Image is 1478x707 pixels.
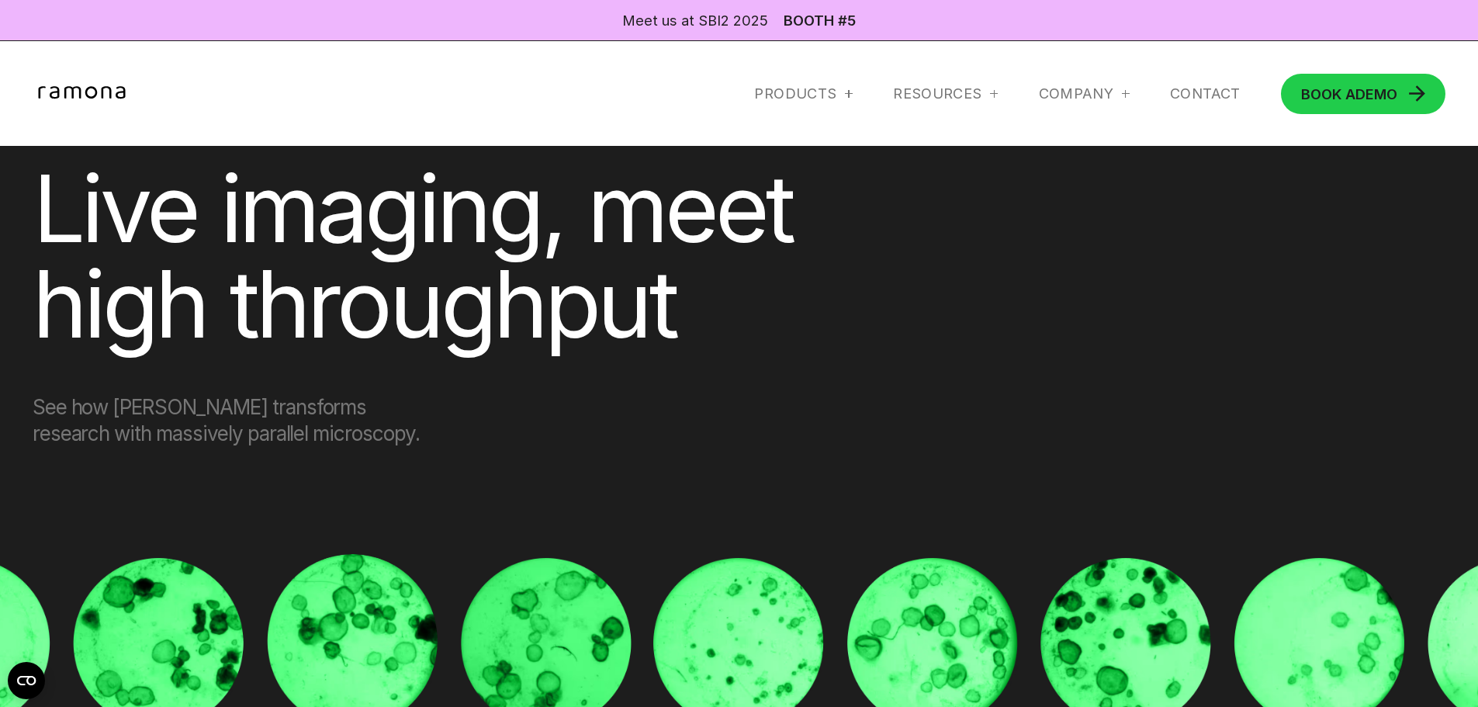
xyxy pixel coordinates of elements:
[1170,85,1241,103] a: Contact
[1301,85,1355,102] span: BOOK A
[893,85,981,103] div: RESOURCES
[784,13,856,27] a: Booth #5
[1039,85,1114,103] div: Company
[33,161,963,352] h1: Live imaging, meet high throughput
[8,662,45,699] button: Open CMP widget
[1301,87,1397,101] div: DEMO
[1039,85,1130,103] div: Company
[754,85,836,103] div: Products
[754,85,853,103] div: Products
[622,10,768,30] div: Meet us at SBI2 2025
[33,394,430,448] p: See how [PERSON_NAME] transforms research with massively parallel microscopy.
[33,85,137,102] a: home
[893,85,998,103] div: RESOURCES
[1281,74,1446,114] a: BOOK ADEMO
